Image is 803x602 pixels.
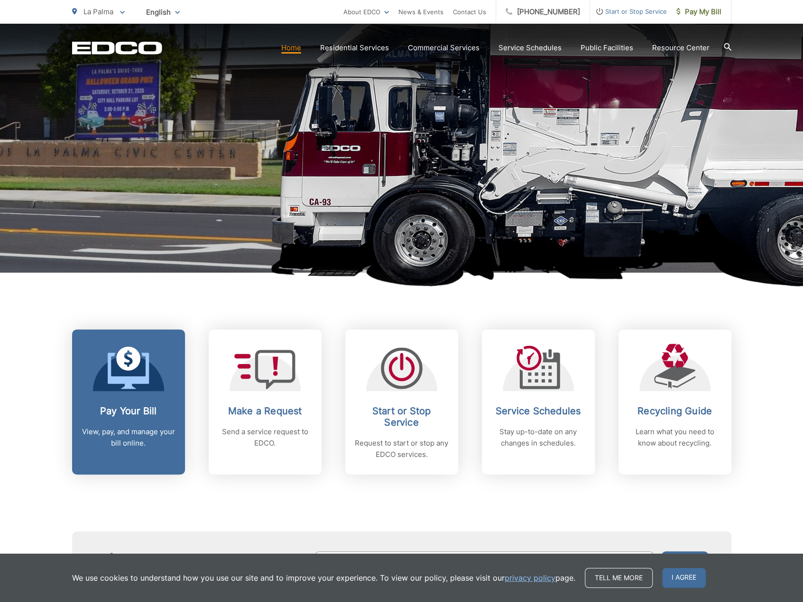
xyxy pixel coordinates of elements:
a: Service Schedules Stay up-to-date on any changes in schedules. [482,329,595,474]
a: Recycling Guide Learn what you need to know about recycling. [618,329,731,474]
h2: Pay Your Bill [82,405,175,417]
p: Request to start or stop any EDCO services. [355,438,449,460]
span: I agree [662,568,706,588]
p: We use cookies to understand how you use our site and to improve your experience. To view our pol... [72,572,575,584]
p: Stay up-to-date on any changes in schedules. [491,426,585,449]
a: News & Events [398,6,443,18]
span: English [139,4,187,20]
a: Make a Request Send a service request to EDCO. [209,329,322,474]
p: Learn what you need to know about recycling. [628,426,722,449]
a: Contact Us [453,6,486,18]
h2: Start or Stop Service [355,405,449,428]
a: Resource Center [652,42,710,54]
p: Send a service request to EDCO. [218,426,312,449]
a: Pay Your Bill View, pay, and manage your bill online. [72,329,185,474]
a: Public Facilities [581,42,633,54]
h2: Recycling Guide [628,405,722,417]
button: Submit [661,551,709,573]
a: privacy policy [505,572,555,584]
p: View, pay, and manage your bill online. [82,426,175,449]
h2: Make a Request [218,405,312,417]
a: Commercial Services [408,42,480,54]
h4: Subscribe to EDCO service alerts, upcoming events & environmental news: [133,553,305,572]
a: Home [281,42,301,54]
a: EDCD logo. Return to the homepage. [72,41,162,55]
a: About EDCO [343,6,389,18]
span: Pay My Bill [676,6,721,18]
input: Enter your email address... [314,551,654,573]
a: Tell me more [585,568,653,588]
a: Service Schedules [498,42,562,54]
span: La Palma [83,7,113,16]
h2: Service Schedules [491,405,585,417]
a: Residential Services [320,42,389,54]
